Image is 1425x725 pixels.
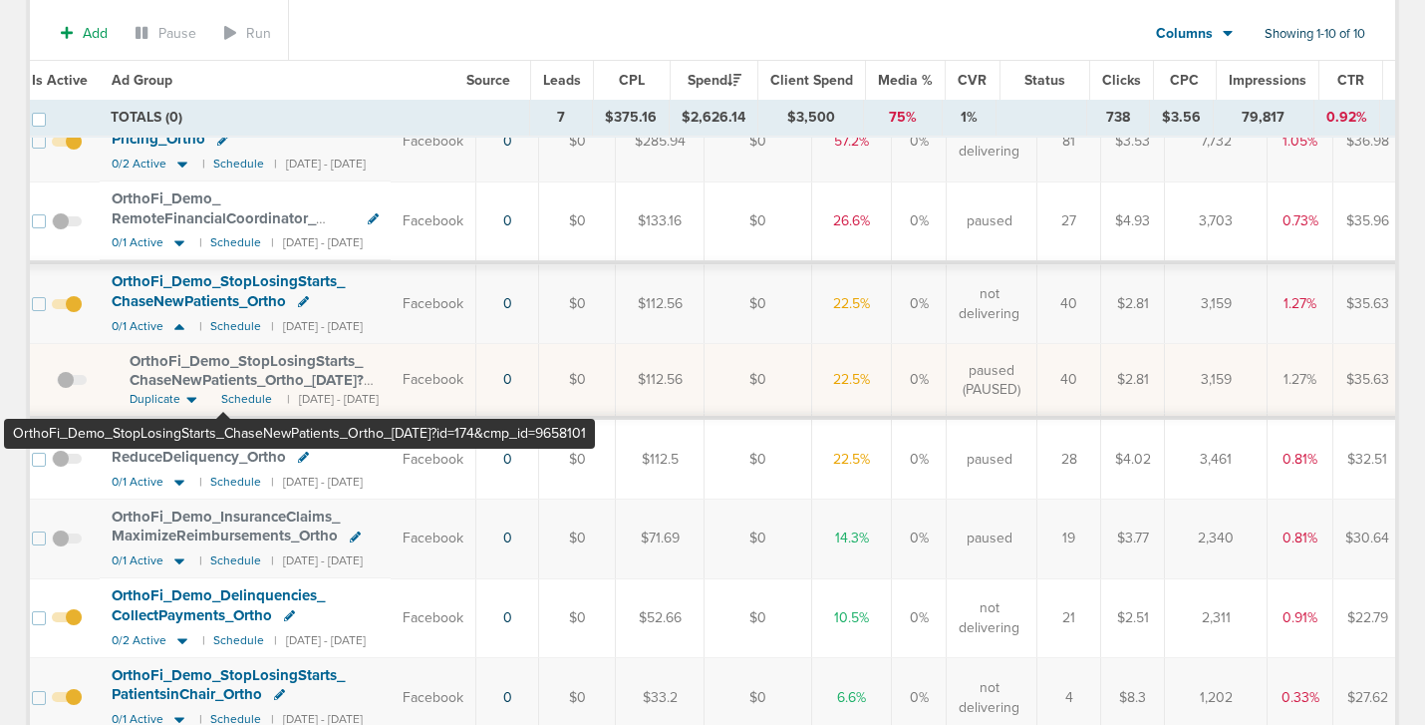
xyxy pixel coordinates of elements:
[1333,262,1402,343] td: $35.63
[592,100,669,136] td: $375.16
[1165,181,1268,262] td: 3,703
[1156,24,1213,44] span: Columns
[271,553,363,568] small: | [DATE] - [DATE]
[892,418,947,499] td: 0%
[947,344,1037,418] td: paused (PAUSED)
[1037,181,1101,262] td: 27
[669,100,757,136] td: $2,626.14
[1333,500,1402,578] td: $30.64
[1268,344,1333,418] td: 1.27%
[112,319,163,334] span: 0/1 Active
[539,262,616,343] td: $0
[210,475,261,490] small: Schedule
[112,666,345,704] span: OrthoFi_ Demo_ StopLosingStarts_ PatientsinChair_ Ortho
[1333,101,1402,181] td: $36.98
[958,72,987,89] span: CVR
[83,25,108,42] span: Add
[112,272,345,310] span: OrthoFi_ Demo_ StopLosingStarts_ ChaseNewPatients_ Ortho
[210,235,261,250] small: Schedule
[210,319,261,334] small: Schedule
[757,100,864,136] td: $3,500
[503,371,512,388] a: 0
[616,181,705,262] td: $133.16
[32,72,88,89] span: Is Active
[1086,100,1149,136] td: 738
[391,101,476,181] td: Facebook
[539,101,616,181] td: $0
[391,262,476,343] td: Facebook
[503,689,512,706] a: 0
[1037,418,1101,499] td: 28
[864,100,942,136] td: 75%
[1268,262,1333,343] td: 1.27%
[543,72,581,89] span: Leads
[1101,344,1165,418] td: $2.81
[271,319,363,334] small: | [DATE] - [DATE]
[274,157,366,172] small: | [DATE] - [DATE]
[967,211,1012,231] span: paused
[1037,101,1101,181] td: 81
[202,633,203,648] small: |
[112,508,340,545] span: OrthoFi_ Demo_ InsuranceClaims_ MaximizeReimbursements_ Ortho
[1165,418,1268,499] td: 3,461
[705,344,812,418] td: $0
[892,578,947,657] td: 0%
[391,418,476,499] td: Facebook
[1213,100,1313,136] td: 79,817
[1149,100,1213,136] td: $3.56
[1101,262,1165,343] td: $2.81
[466,72,510,89] span: Source
[391,500,476,578] td: Facebook
[1333,344,1402,418] td: $35.63
[112,633,166,648] span: 0/2 Active
[1101,181,1165,262] td: $4.93
[99,100,530,136] td: TOTALS (0)
[1101,101,1165,181] td: $3.53
[202,157,203,172] small: |
[959,678,1019,717] span: not delivering
[287,391,379,408] small: | [DATE] - [DATE]
[130,352,364,409] span: OrthoFi_ Demo_ StopLosingStarts_ ChaseNewPatients_ Ortho_ [DATE]?id=174&cmp_ id=9658101
[1165,344,1268,418] td: 3,159
[1314,100,1380,136] td: 0.92%
[199,319,200,334] small: |
[1229,72,1306,89] span: Impressions
[1268,181,1333,262] td: 0.73%
[503,609,512,626] a: 0
[705,418,812,499] td: $0
[812,262,892,343] td: 22.5%
[112,586,325,624] span: OrthoFi_ Demo_ Delinquencies_ CollectPayments_ Ortho
[892,344,947,418] td: 0%
[391,344,476,418] td: Facebook
[503,295,512,312] a: 0
[1337,72,1364,89] span: CTR
[959,284,1019,323] span: not delivering
[503,530,512,546] a: 0
[503,451,512,468] a: 0
[812,181,892,262] td: 26.6%
[812,578,892,657] td: 10.5%
[539,418,616,499] td: $0
[112,235,163,250] span: 0/1 Active
[1102,72,1141,89] span: Clicks
[391,181,476,262] td: Facebook
[616,344,705,418] td: $112.56
[539,181,616,262] td: $0
[539,578,616,657] td: $0
[892,262,947,343] td: 0%
[1333,418,1402,499] td: $32.51
[705,181,812,262] td: $0
[221,391,272,408] span: Schedule
[199,475,200,490] small: |
[1165,101,1268,181] td: 7,732
[1268,101,1333,181] td: 1.05%
[199,235,200,250] small: |
[688,72,741,89] span: Spend
[112,475,163,490] span: 0/1 Active
[503,133,512,150] a: 0
[616,578,705,657] td: $52.66
[1333,181,1402,262] td: $35.96
[892,500,947,578] td: 0%
[112,157,166,172] span: 0/2 Active
[210,553,261,568] small: Schedule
